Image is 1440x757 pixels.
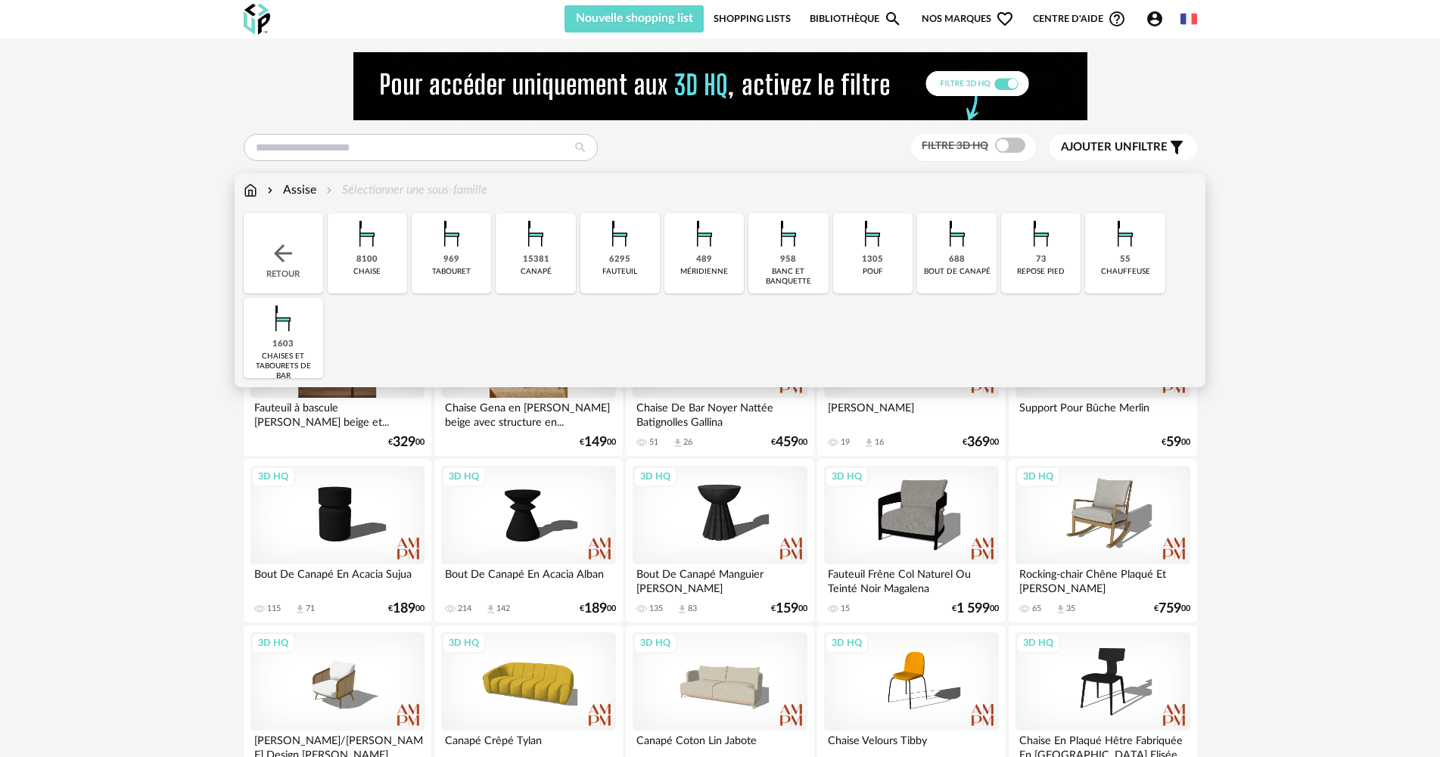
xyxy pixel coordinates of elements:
[602,267,637,277] div: fauteuil
[306,603,315,614] div: 71
[244,4,270,35] img: OXP
[244,213,323,293] div: Retour
[649,603,663,614] div: 135
[771,603,807,614] div: € 00
[353,267,381,277] div: chaise
[924,267,991,277] div: bout de canapé
[817,459,1005,622] a: 3D HQ Fauteuil Frêne Col Naturel Ou Teinté Noir Magalena 15 €1 59900
[584,437,607,448] span: 149
[1055,603,1066,615] span: Download icon
[523,254,549,265] div: 15381
[1146,10,1171,28] span: Account Circle icon
[521,267,552,277] div: canapé
[1166,437,1181,448] span: 59
[922,5,1014,33] span: Nos marques
[633,467,677,486] div: 3D HQ
[347,213,387,254] img: Assise.png
[442,633,486,653] div: 3D HQ
[496,603,510,614] div: 142
[248,352,319,381] div: chaises et tabourets de bar
[515,213,556,254] img: Assise.png
[1015,398,1190,428] div: Support Pour Bûche Merlin
[684,213,725,254] img: Assise.png
[1017,267,1065,277] div: repose pied
[443,254,459,265] div: 969
[251,467,295,486] div: 3D HQ
[753,267,823,287] div: banc et banquette
[576,12,693,24] span: Nouvelle shopping list
[485,603,496,615] span: Download icon
[269,240,297,267] img: svg+xml;base64,PHN2ZyB3aWR0aD0iMjQiIGhlaWdodD0iMjQiIHZpZXdCb3g9IjAgMCAyNCAyNCIgZmlsbD0ibm9uZSIgeG...
[1162,437,1190,448] div: € 00
[431,213,472,254] img: Assise.png
[458,603,471,614] div: 214
[824,564,998,594] div: Fauteuil Frêne Col Naturel Ou Teinté Noir Magalena
[1016,633,1060,653] div: 3D HQ
[244,181,257,199] img: svg+xml;base64,PHN2ZyB3aWR0aD0iMTYiIGhlaWdodD0iMTciIHZpZXdCb3g9IjAgMCAxNiAxNyIgZmlsbD0ibm9uZSIgeG...
[1021,213,1062,254] img: Assise.png
[683,437,692,448] div: 26
[353,52,1087,120] img: NEW%20NEW%20HQ%20NEW_V1.gif
[441,398,615,428] div: Chaise Gena en [PERSON_NAME] beige avec structure en...
[937,213,978,254] img: Assise.png
[776,603,798,614] span: 159
[564,5,704,33] button: Nouvelle shopping list
[963,437,999,448] div: € 00
[609,254,630,265] div: 6295
[1180,11,1197,27] img: fr
[626,459,813,622] a: 3D HQ Bout De Canapé Manguier [PERSON_NAME] 135 Download icon 83 €15900
[1033,10,1126,28] span: Centre d'aideHelp Circle Outline icon
[442,467,486,486] div: 3D HQ
[688,603,697,614] div: 83
[714,5,791,33] a: Shopping Lists
[956,603,990,614] span: 1 599
[672,437,683,448] span: Download icon
[776,437,798,448] span: 459
[388,437,425,448] div: € 00
[1016,467,1060,486] div: 3D HQ
[393,603,415,614] span: 189
[294,603,306,615] span: Download icon
[580,603,616,614] div: € 00
[1108,10,1126,28] span: Help Circle Outline icon
[633,633,677,653] div: 3D HQ
[768,213,809,254] img: Assise.png
[676,603,688,615] span: Download icon
[633,564,807,594] div: Bout De Canapé Manguier [PERSON_NAME]
[996,10,1014,28] span: Heart Outline icon
[1015,564,1190,594] div: Rocking-chair Chêne Plaqué Et [PERSON_NAME]
[825,633,869,653] div: 3D HQ
[852,213,893,254] img: Assise.png
[810,5,902,33] a: BibliothèqueMagnify icon
[780,254,796,265] div: 958
[824,398,998,428] div: [PERSON_NAME]
[1061,141,1132,153] span: Ajouter un
[1154,603,1190,614] div: € 00
[841,437,850,448] div: 19
[863,437,875,448] span: Download icon
[884,10,902,28] span: Magnify icon
[949,254,965,265] div: 688
[1159,603,1181,614] span: 759
[1168,138,1186,157] span: Filter icon
[267,603,281,614] div: 115
[1050,135,1197,160] button: Ajouter unfiltre Filter icon
[633,398,807,428] div: Chaise De Bar Noyer Nattée Batignolles Gallina
[251,633,295,653] div: 3D HQ
[696,254,712,265] div: 489
[1061,140,1168,155] span: filtre
[922,141,988,151] span: Filtre 3D HQ
[264,181,316,199] div: Assise
[771,437,807,448] div: € 00
[434,459,622,622] a: 3D HQ Bout De Canapé En Acacia Alban 214 Download icon 142 €18900
[244,459,431,622] a: 3D HQ Bout De Canapé En Acacia Sujua 115 Download icon 71 €18900
[250,398,425,428] div: Fauteuil à bascule [PERSON_NAME] beige et...
[388,603,425,614] div: € 00
[1101,267,1150,277] div: chauffeuse
[393,437,415,448] span: 329
[649,437,658,448] div: 51
[863,267,883,277] div: pouf
[841,603,850,614] div: 15
[584,603,607,614] span: 189
[264,181,276,199] img: svg+xml;base64,PHN2ZyB3aWR0aD0iMTYiIGhlaWdodD0iMTYiIHZpZXdCb3g9IjAgMCAxNiAxNiIgZmlsbD0ibm9uZSIgeG...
